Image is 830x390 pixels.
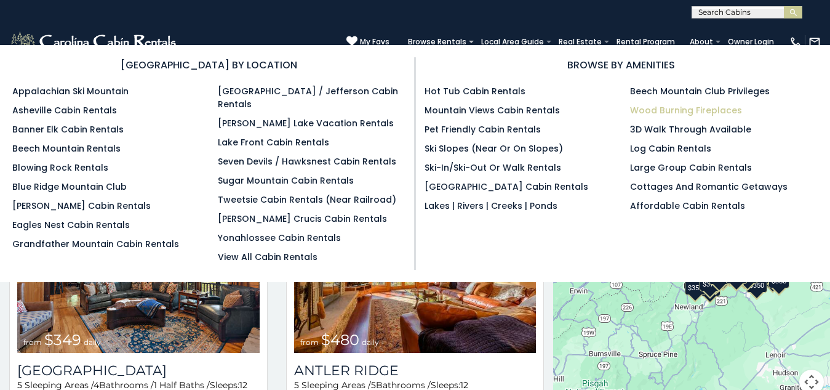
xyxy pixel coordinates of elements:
a: Cottages and Romantic Getaways [630,181,788,193]
a: Log Cabin Rentals [630,142,711,155]
a: Owner Login [722,33,780,51]
span: $480 [321,331,359,349]
div: $325 [709,261,730,284]
a: Beech Mountain Rentals [12,142,121,155]
a: Blowing Rock Rentals [12,161,108,174]
a: Tweetsie Cabin Rentals (Near Railroad) [218,193,396,206]
div: $350 [746,269,767,293]
span: $349 [44,331,81,349]
a: Asheville Cabin Rentals [12,104,117,116]
a: [PERSON_NAME] Lake Vacation Rentals [218,117,394,129]
div: $345 [700,273,720,296]
a: Seven Devils / Hawksnest Cabin Rentals [218,155,396,168]
a: Lakes | Rivers | Creeks | Ponds [425,200,557,212]
a: [PERSON_NAME] Cabin Rentals [12,200,151,212]
span: from [23,338,42,347]
img: White-1-2.png [9,30,180,54]
a: Ski Slopes (Near or On Slopes) [425,142,563,155]
a: [GEOGRAPHIC_DATA] / Jefferson Cabin Rentals [218,85,398,110]
a: [GEOGRAPHIC_DATA] Cabin Rentals [425,181,588,193]
span: My Favs [360,36,389,47]
a: Local Area Guide [475,33,550,51]
a: Ski-in/Ski-Out or Walk Rentals [425,161,561,174]
div: $355 [769,265,790,288]
div: $355 [685,272,706,295]
a: Yonahlossee Cabin Rentals [218,232,341,244]
a: Browse Rentals [402,33,473,51]
span: daily [84,338,101,347]
a: View All Cabin Rentals [218,251,317,263]
a: Blue Ridge Mountain Club [12,181,127,193]
div: $695 [737,260,758,283]
a: About [684,33,719,51]
a: Appalachian Ski Mountain [12,85,129,97]
a: Beech Mountain Club Privileges [630,85,770,97]
a: 3D Walk Through Available [630,123,751,136]
span: from [300,338,319,347]
a: Antler Ridge [294,362,537,379]
div: $480 [726,260,747,283]
a: Large Group Cabin Rentals [630,161,752,174]
a: Pet Friendly Cabin Rentals [425,123,541,136]
h3: Diamond Creek Lodge [17,362,260,379]
a: [PERSON_NAME] Crucis Cabin Rentals [218,213,387,225]
a: Sugar Mountain Cabin Rentals [218,174,354,187]
h3: BROWSE BY AMENITIES [425,57,818,73]
a: Grandfather Mountain Cabin Rentals [12,238,179,250]
a: Affordable Cabin Rentals [630,200,745,212]
a: Hot Tub Cabin Rentals [425,85,525,97]
img: mail-regular-white.png [808,36,821,48]
div: $375 [700,267,720,291]
a: Banner Elk Cabin Rentals [12,123,124,136]
a: [GEOGRAPHIC_DATA] [17,362,260,379]
span: daily [362,338,379,347]
a: Real Estate [553,33,608,51]
a: Rental Program [610,33,681,51]
a: Mountain Views Cabin Rentals [425,104,560,116]
a: My Favs [346,36,389,48]
a: Eagles Nest Cabin Rentals [12,219,130,231]
h3: [GEOGRAPHIC_DATA] BY LOCATION [12,57,405,73]
img: phone-regular-white.png [789,36,802,48]
a: Lake Front Cabin Rentals [218,136,329,148]
a: Wood Burning Fireplaces [630,104,742,116]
